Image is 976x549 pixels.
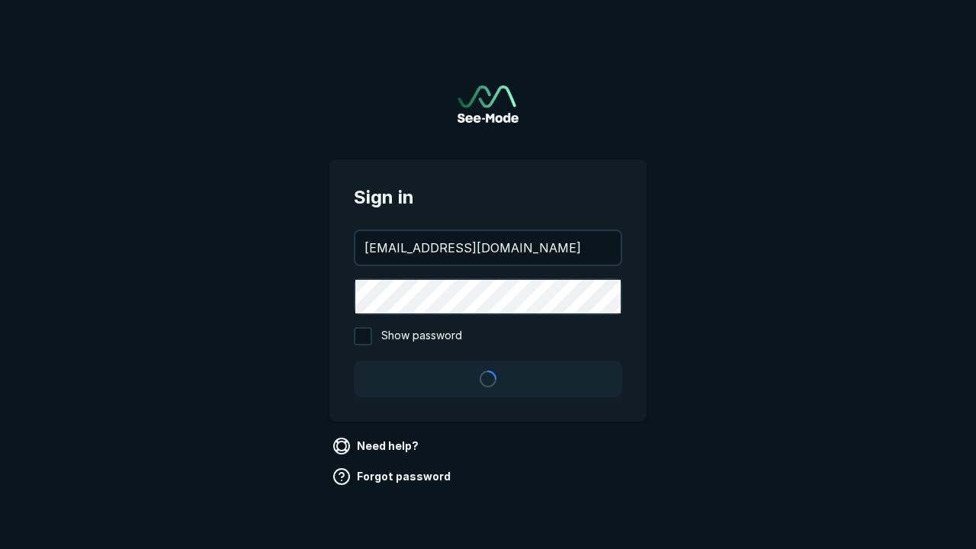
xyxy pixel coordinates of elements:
a: Forgot password [329,464,457,489]
span: Sign in [354,184,622,211]
a: Go to sign in [457,85,518,123]
img: See-Mode Logo [457,85,518,123]
span: Show password [381,327,462,345]
a: Need help? [329,434,425,458]
input: your@email.com [355,231,621,265]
